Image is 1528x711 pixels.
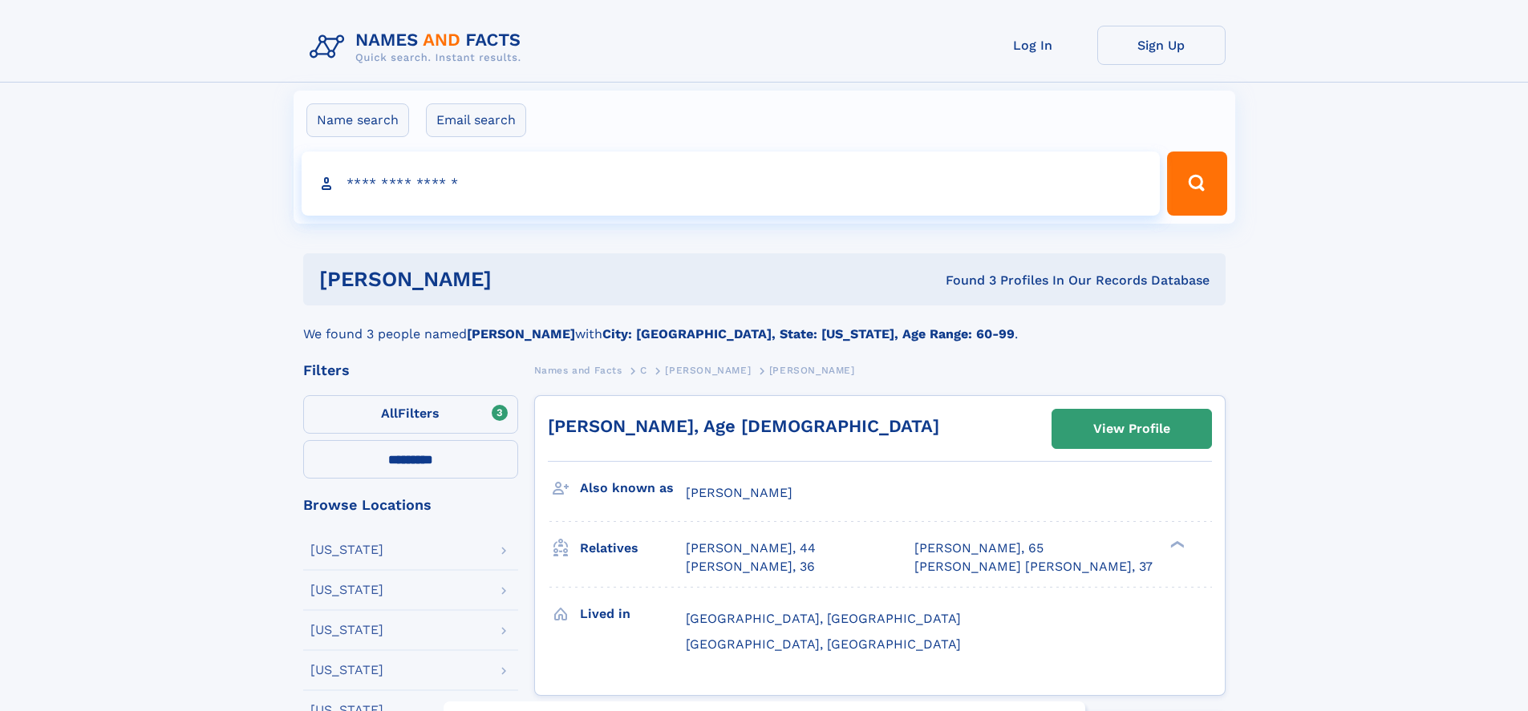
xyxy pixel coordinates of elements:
h1: [PERSON_NAME] [319,269,719,289]
span: [PERSON_NAME] [769,365,855,376]
b: City: [GEOGRAPHIC_DATA], State: [US_STATE], Age Range: 60-99 [602,326,1015,341]
a: View Profile [1052,410,1211,448]
a: Names and Facts [534,360,622,380]
label: Name search [306,103,409,137]
a: [PERSON_NAME], 36 [686,558,815,576]
div: Filters [303,363,518,378]
a: [PERSON_NAME], 65 [914,539,1044,557]
div: ❯ [1166,539,1186,550]
b: [PERSON_NAME] [467,326,575,341]
span: All [381,406,398,421]
a: [PERSON_NAME] [PERSON_NAME], 37 [914,558,1153,576]
a: [PERSON_NAME], Age [DEMOGRAPHIC_DATA] [548,416,939,436]
h3: Relatives [580,535,686,562]
div: [US_STATE] [310,584,383,596]
a: Log In [969,26,1097,65]
h3: Lived in [580,600,686,628]
a: Sign Up [1097,26,1226,65]
div: [US_STATE] [310,664,383,677]
span: [PERSON_NAME] [665,365,751,376]
span: [GEOGRAPHIC_DATA], [GEOGRAPHIC_DATA] [686,611,961,626]
span: [GEOGRAPHIC_DATA], [GEOGRAPHIC_DATA] [686,636,961,652]
a: [PERSON_NAME], 44 [686,539,816,557]
a: [PERSON_NAME] [665,360,751,380]
span: [PERSON_NAME] [686,485,792,500]
div: View Profile [1093,410,1170,447]
h3: Also known as [580,475,686,502]
label: Email search [426,103,526,137]
div: Browse Locations [303,498,518,512]
label: Filters [303,395,518,434]
div: [US_STATE] [310,543,383,556]
div: We found 3 people named with . [303,305,1226,344]
span: C [640,365,647,376]
img: Logo Names and Facts [303,26,534,69]
div: Found 3 Profiles In Our Records Database [719,272,1210,289]
button: Search Button [1167,151,1226,216]
div: [US_STATE] [310,624,383,636]
input: search input [302,151,1161,216]
a: C [640,360,647,380]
